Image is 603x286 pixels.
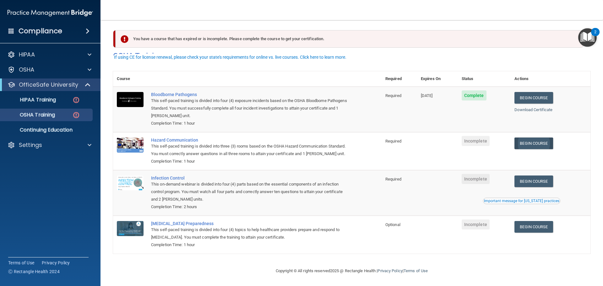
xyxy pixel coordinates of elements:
[594,32,596,40] div: 2
[385,93,401,98] span: Required
[483,198,560,204] button: Read this if you are a dental practitioner in the state of CA
[8,66,91,73] a: OSHA
[19,81,78,89] p: OfficeSafe University
[511,71,590,87] th: Actions
[151,143,350,158] div: This self-paced training is divided into three (3) rooms based on the OSHA Hazard Communication S...
[4,127,90,133] p: Continuing Education
[458,71,511,87] th: Status
[4,97,56,103] p: HIPAA Training
[514,138,553,149] a: Begin Course
[8,268,60,275] span: Ⓒ Rectangle Health 2024
[151,181,350,203] div: This on-demand webinar is divided into four (4) parts based on the essential components of an inf...
[514,107,552,112] a: Download Certificate
[378,268,402,273] a: Privacy Policy
[578,28,597,47] button: Open Resource Center, 2 new notifications
[514,221,553,233] a: Begin Course
[116,30,584,48] div: You have a course that has expired or is incomplete. Please complete the course to get your certi...
[385,222,400,227] span: Optional
[462,174,490,184] span: Incomplete
[114,55,346,59] div: If using CE for license renewal, please check your state's requirements for online vs. live cours...
[417,71,458,87] th: Expires On
[151,158,350,165] div: Completion Time: 1 hour
[151,92,350,97] a: Bloodborne Pathogens
[462,219,490,229] span: Incomplete
[121,35,128,43] img: exclamation-circle-solid-danger.72ef9ffc.png
[404,268,428,273] a: Terms of Use
[385,177,401,181] span: Required
[151,221,350,226] a: [MEDICAL_DATA] Preparedness
[113,51,590,60] h4: OSHA Training
[514,175,553,187] a: Begin Course
[72,111,80,119] img: danger-circle.6113f641.png
[382,71,417,87] th: Required
[421,93,433,98] span: [DATE]
[514,92,553,104] a: Begin Course
[151,97,350,120] div: This self-paced training is divided into four (4) exposure incidents based on the OSHA Bloodborne...
[42,260,70,266] a: Privacy Policy
[151,120,350,127] div: Completion Time: 1 hour
[19,51,35,58] p: HIPAA
[8,260,34,266] a: Terms of Use
[19,66,35,73] p: OSHA
[8,51,91,58] a: HIPAA
[19,141,42,149] p: Settings
[462,90,486,100] span: Complete
[8,7,93,19] img: PMB logo
[72,96,80,104] img: danger-circle.6113f641.png
[8,141,91,149] a: Settings
[151,203,350,211] div: Completion Time: 2 hours
[462,136,490,146] span: Incomplete
[385,139,401,143] span: Required
[8,81,91,89] a: OfficeSafe University
[151,175,350,181] a: Infection Control
[113,71,147,87] th: Course
[151,241,350,249] div: Completion Time: 1 hour
[237,261,466,281] div: Copyright © All rights reserved 2025 @ Rectangle Health | |
[151,226,350,241] div: This self-paced training is divided into four (4) topics to help healthcare providers prepare and...
[4,112,55,118] p: OSHA Training
[19,27,62,35] h4: Compliance
[151,138,350,143] a: Hazard Communication
[484,199,559,203] div: Important message for [US_STATE] practices
[113,54,347,60] button: If using CE for license renewal, please check your state's requirements for online vs. live cours...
